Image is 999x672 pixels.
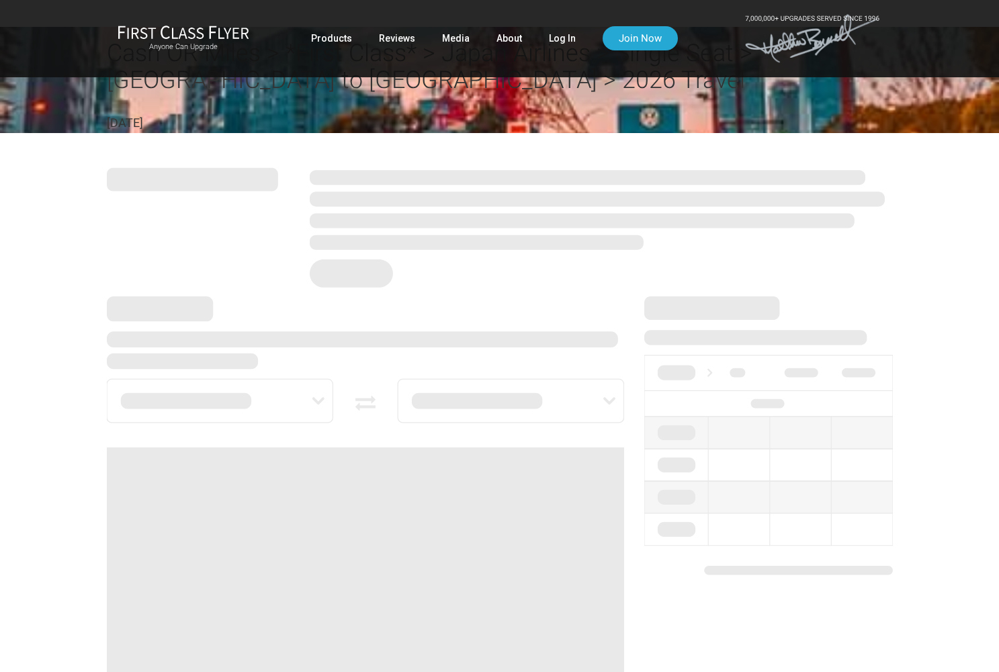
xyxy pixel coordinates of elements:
a: Products [311,26,352,50]
a: First Class FlyerAnyone Can Upgrade [118,25,249,52]
a: Log In [549,26,576,50]
a: About [496,26,522,50]
small: Anyone Can Upgrade [118,42,249,52]
img: summary.svg [107,150,893,296]
a: Reviews [379,26,415,50]
h2: Cash OR Miles > *First Class* > Japan Airlines > Single Seat >[GEOGRAPHIC_DATA] to [GEOGRAPHIC_DA... [107,40,893,93]
time: [DATE] [107,116,143,130]
img: First Class Flyer [118,25,249,39]
img: availability.svg [644,296,893,580]
a: Join Now [603,26,678,50]
a: Media [442,26,470,50]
